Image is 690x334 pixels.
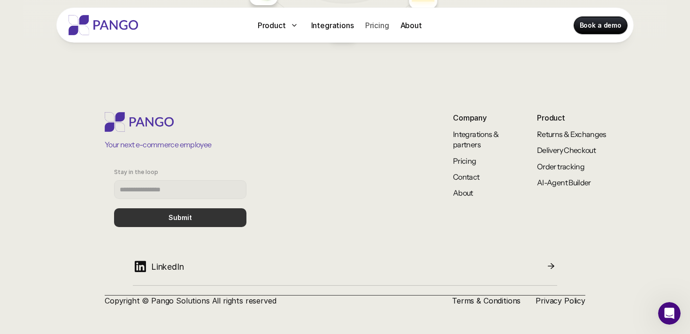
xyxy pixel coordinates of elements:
[133,255,557,286] a: LinkedIn
[537,145,596,155] a: Delivery Checkout
[400,20,422,31] p: About
[397,18,426,33] a: About
[151,260,184,273] p: LinkedIn
[537,162,584,171] a: Order tracking
[537,112,613,123] p: Product
[536,296,585,305] a: Privacy Policy
[114,180,246,199] input: Stay in the loop
[453,172,480,182] a: Contact
[114,208,246,227] button: Submit
[105,296,437,306] p: Copyright © Pango Solutions All rights reserved
[169,214,192,222] p: Submit
[311,20,354,31] p: Integrations
[361,18,393,33] a: Pricing
[258,20,286,31] p: Product
[537,178,591,187] a: AI-Agent Builder
[580,21,621,30] p: Book a demo
[453,188,473,197] a: About
[307,18,358,33] a: Integrations
[365,20,389,31] p: Pricing
[453,112,505,123] p: Company
[105,139,211,150] p: Your next e-commerce employee
[452,296,521,305] a: Terms & Conditions
[537,129,606,139] a: Returns & Exchanges
[453,156,476,166] a: Pricing
[453,129,499,149] a: Integrations & partners
[114,169,158,175] p: Stay in the loop
[574,17,627,34] a: Book a demo
[658,302,681,325] iframe: Intercom live chat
